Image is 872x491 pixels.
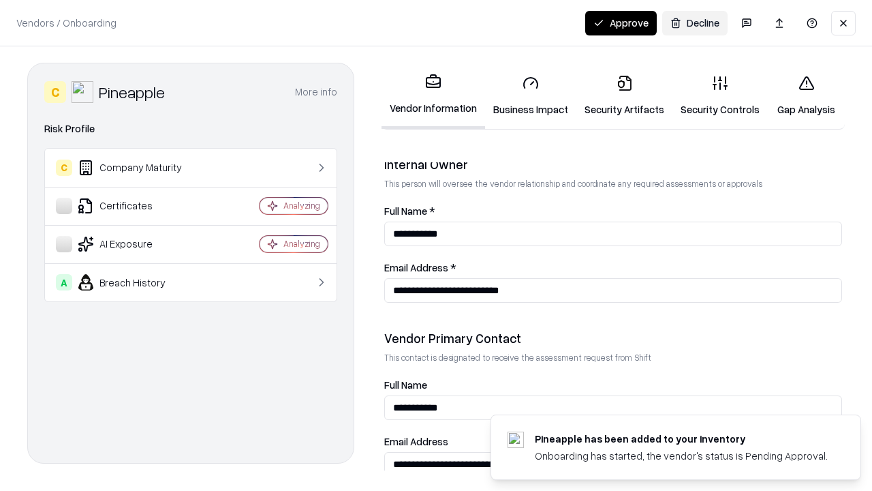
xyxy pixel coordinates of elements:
[56,236,219,252] div: AI Exposure
[56,274,219,291] div: Breach History
[576,64,672,128] a: Security Artifacts
[56,274,72,291] div: A
[384,206,842,216] label: Full Name *
[384,263,842,273] label: Email Address *
[384,156,842,173] div: Internal Owner
[535,449,828,463] div: Onboarding has started, the vendor's status is Pending Approval.
[283,238,320,250] div: Analyzing
[44,121,337,137] div: Risk Profile
[585,11,657,35] button: Approve
[662,11,728,35] button: Decline
[56,160,72,176] div: C
[384,178,842,190] p: This person will oversee the vendor relationship and coordinate any required assessments or appro...
[56,198,219,214] div: Certificates
[384,436,842,447] label: Email Address
[384,352,842,363] p: This contact is designated to receive the assessment request from Shift
[16,16,116,30] p: Vendors / Onboarding
[99,81,165,103] div: Pineapple
[384,330,842,346] div: Vendor Primary Contact
[672,64,768,128] a: Security Controls
[72,81,93,103] img: Pineapple
[44,81,66,103] div: C
[485,64,576,128] a: Business Impact
[535,432,828,446] div: Pineapple has been added to your inventory
[56,160,219,176] div: Company Maturity
[381,63,485,129] a: Vendor Information
[295,80,337,104] button: More info
[283,200,320,211] div: Analyzing
[768,64,845,128] a: Gap Analysis
[508,432,524,448] img: pineappleenergy.com
[384,380,842,390] label: Full Name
